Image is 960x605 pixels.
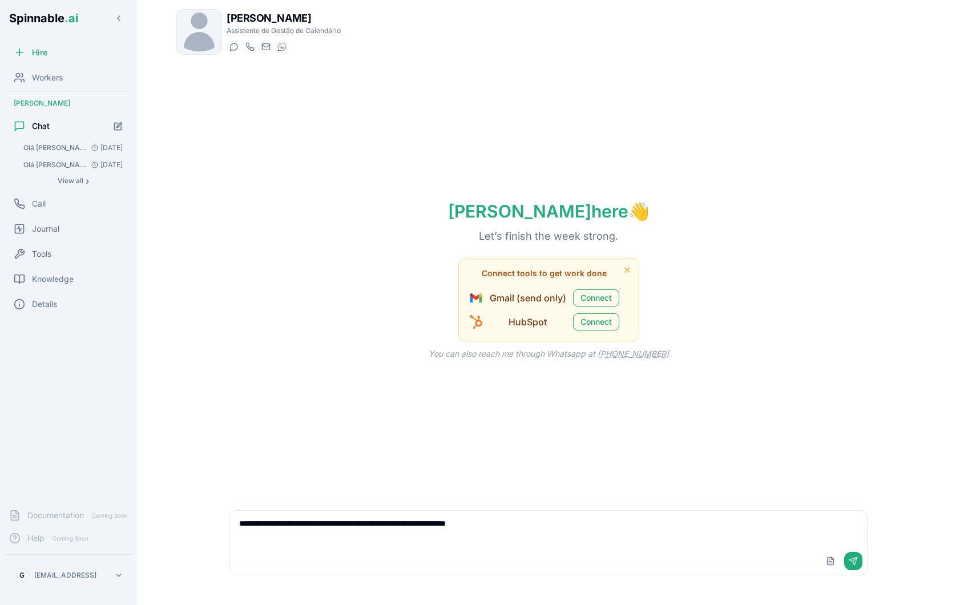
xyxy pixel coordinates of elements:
span: Knowledge [32,273,74,285]
span: Call [32,198,46,209]
span: Help [27,533,45,544]
p: Let’s finish the week strong. [461,228,636,244]
span: Chat [32,120,50,132]
p: [EMAIL_ADDRESS] [34,571,96,580]
p: Assistente de Gestão de Calendário [227,26,341,35]
button: Start a call with Nina Omar [243,40,256,54]
span: Documentation [27,510,84,521]
button: WhatsApp [275,40,288,54]
span: Connect tools to get work done [482,268,607,279]
span: View all [58,176,83,185]
span: [DATE] [87,160,123,170]
img: HubSpot [469,315,483,329]
button: Send email to nina.omar@getspinnable.ai [259,40,272,54]
span: › [86,176,89,185]
span: Workers [32,72,63,83]
span: HubSpot [490,315,566,329]
button: Open conversation: Olá Nina! O que diz o livro "A mãe está a arder"? [18,157,128,173]
button: Show all conversations [18,174,128,188]
h1: [PERSON_NAME] here [430,201,668,221]
span: .ai [64,11,78,25]
button: Start new chat [108,116,128,136]
span: Olá Nina! O que diz o livro "A mãe está a arder"?: Olá! Vou pesquisar informações sobre o livro "... [23,160,87,170]
span: Coming Soon [88,510,131,521]
p: You can also reach me through Whatsapp at [410,348,687,360]
button: Open conversation: Olá Nina Faz-me um resumo dos últimos 20 emails que recebi [18,140,128,156]
span: Tools [32,248,51,260]
span: G [19,571,25,580]
span: Hire [32,47,47,58]
button: Start a chat with Nina Omar [227,40,240,54]
button: Connect [573,313,619,330]
img: Gmail (send only) [469,291,483,305]
span: Olá Nina Faz-me um resumo dos últimos 20 emails que recebi: Olá! Vou verificar os seus últimos 20... [23,143,87,152]
a: [PHONE_NUMBER] [598,349,669,358]
div: [PERSON_NAME] [5,94,132,112]
span: Gmail (send only) [490,291,566,305]
button: Connect [573,289,619,306]
h1: [PERSON_NAME] [227,10,341,26]
button: G[EMAIL_ADDRESS] [9,564,128,587]
span: Journal [32,223,59,235]
span: [DATE] [87,143,123,152]
img: WhatsApp [277,42,287,51]
span: Coming Soon [49,533,92,544]
span: Details [32,299,57,310]
span: wave [628,201,650,221]
span: Spinnable [9,11,78,25]
button: Dismiss tool suggestions [620,263,634,277]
